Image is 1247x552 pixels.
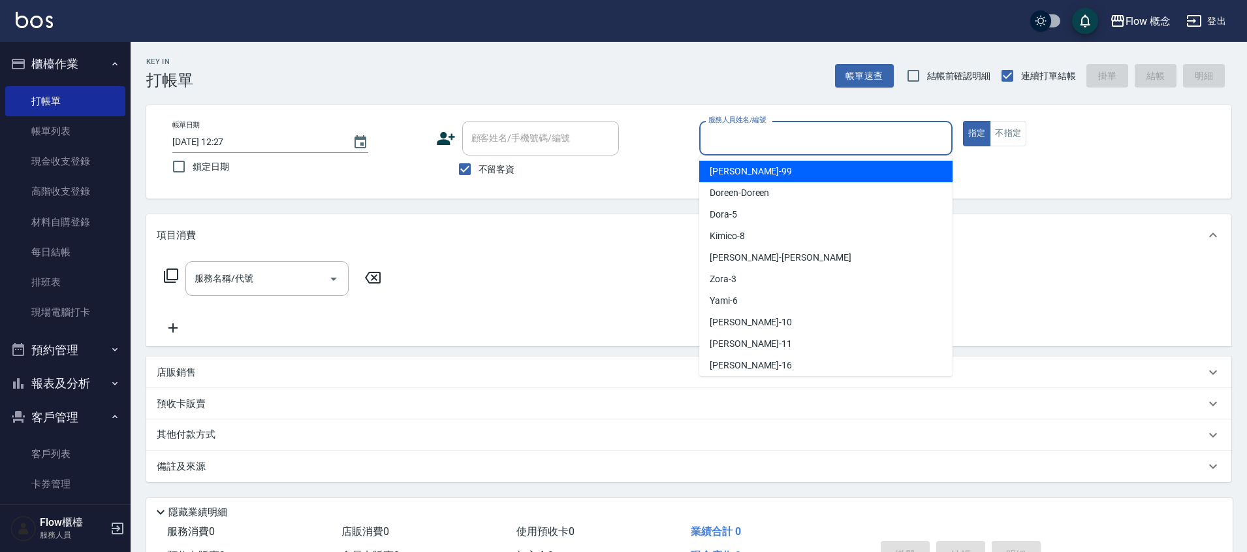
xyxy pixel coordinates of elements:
[516,525,575,538] span: 使用預收卡 0
[5,439,125,469] a: 客戶列表
[963,121,991,146] button: 指定
[167,525,215,538] span: 服務消費 0
[5,176,125,206] a: 高階收支登錄
[10,515,37,542] img: Person
[710,294,738,308] span: Yami -6
[5,500,125,530] a: 入金管理
[1021,69,1076,83] span: 連續打單結帳
[146,388,1231,419] div: 預收卡販賣
[1072,8,1098,34] button: save
[479,163,515,176] span: 不留客資
[1126,13,1171,29] div: Flow 概念
[341,525,389,538] span: 店販消費 0
[157,366,196,380] p: 店販銷售
[157,397,206,411] p: 預收卡販賣
[146,419,1231,451] div: 其他付款方式
[146,71,193,89] h3: 打帳單
[5,237,125,267] a: 每日結帳
[990,121,1026,146] button: 不指定
[40,516,106,529] h5: Flow櫃檯
[710,272,736,286] span: Zora -3
[5,146,125,176] a: 現金收支登錄
[5,400,125,434] button: 客戶管理
[927,69,991,83] span: 結帳前確認明細
[5,469,125,499] a: 卡券管理
[345,127,376,158] button: Choose date, selected date is 2025-08-23
[172,120,200,130] label: 帳單日期
[168,506,227,519] p: 隱藏業績明細
[5,366,125,400] button: 報表及分析
[835,64,894,88] button: 帳單速查
[708,115,766,125] label: 服務人員姓名/編號
[172,131,339,153] input: YYYY/MM/DD hh:mm
[5,86,125,116] a: 打帳單
[710,316,792,329] span: [PERSON_NAME] -10
[1105,8,1176,35] button: Flow 概念
[710,208,737,221] span: Dora -5
[5,207,125,237] a: 材料自購登錄
[5,333,125,367] button: 預約管理
[16,12,53,28] img: Logo
[146,214,1231,256] div: 項目消費
[1181,9,1231,33] button: 登出
[157,460,206,474] p: 備註及來源
[691,525,741,538] span: 業績合計 0
[5,116,125,146] a: 帳單列表
[323,268,344,289] button: Open
[710,251,851,265] span: [PERSON_NAME] -[PERSON_NAME]
[157,229,196,242] p: 項目消費
[157,428,222,442] p: 其他付款方式
[5,297,125,327] a: 現場電腦打卡
[146,451,1231,482] div: 備註及來源
[146,57,193,66] h2: Key In
[710,186,769,200] span: Doreen -Doreen
[710,337,792,351] span: [PERSON_NAME] -11
[710,229,745,243] span: Kimico -8
[193,160,229,174] span: 鎖定日期
[5,47,125,81] button: 櫃檯作業
[710,165,792,178] span: [PERSON_NAME] -99
[710,359,792,372] span: [PERSON_NAME] -16
[146,357,1231,388] div: 店販銷售
[40,529,106,541] p: 服務人員
[5,267,125,297] a: 排班表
